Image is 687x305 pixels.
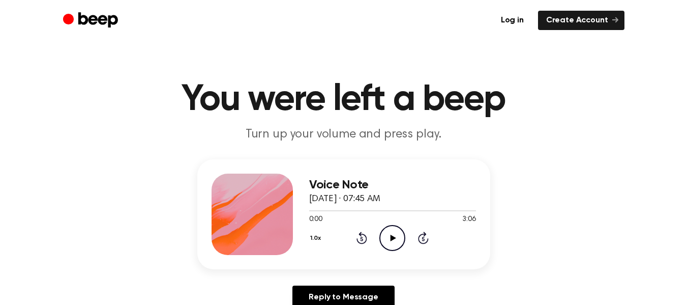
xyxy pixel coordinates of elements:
span: [DATE] · 07:45 AM [309,195,380,204]
a: Create Account [538,11,624,30]
p: Turn up your volume and press play. [148,126,539,143]
h1: You were left a beep [83,81,604,118]
button: 1.0x [309,230,325,247]
span: 0:00 [309,214,322,225]
span: 3:06 [462,214,475,225]
a: Beep [63,11,121,31]
a: Log in [493,11,532,30]
h3: Voice Note [309,178,476,192]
